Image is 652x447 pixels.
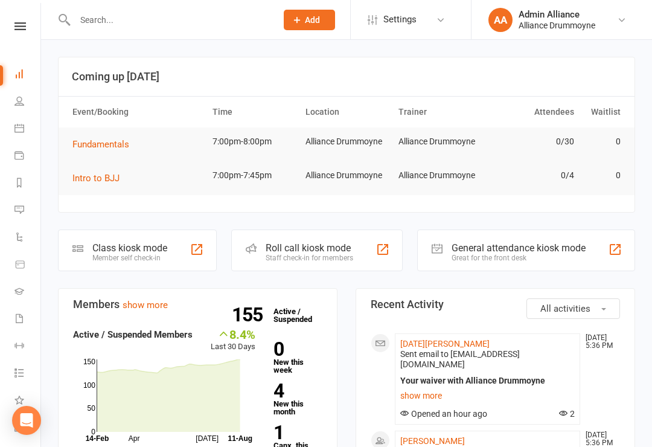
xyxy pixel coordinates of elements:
[300,161,393,190] td: Alliance Drummoyne
[14,143,42,170] a: Payments
[14,252,42,279] a: Product Sales
[72,173,120,184] span: Intro to BJJ
[519,20,595,31] div: Alliance Drummoyne
[211,327,255,353] div: Last 30 Days
[300,127,393,156] td: Alliance Drummoyne
[273,382,318,400] strong: 4
[452,254,586,262] div: Great for the front desk
[73,329,193,340] strong: Active / Suspended Members
[400,349,520,369] span: Sent email to [EMAIL_ADDRESS][DOMAIN_NAME]
[72,171,128,185] button: Intro to BJJ
[266,254,353,262] div: Staff check-in for members
[400,409,487,419] span: Opened an hour ago
[400,436,465,446] a: [PERSON_NAME]
[92,254,167,262] div: Member self check-in
[73,298,322,310] h3: Members
[540,303,590,314] span: All activities
[267,298,321,332] a: 155Active / Suspended
[72,139,129,150] span: Fundamentals
[393,127,486,156] td: Alliance Drummoyne
[211,327,255,341] div: 8.4%
[452,242,586,254] div: General attendance kiosk mode
[488,8,513,32] div: AA
[232,306,267,324] strong: 155
[393,161,486,190] td: Alliance Drummoyne
[400,376,575,386] div: Your waiver with Alliance Drummoyne
[72,71,621,83] h3: Coming up [DATE]
[284,10,335,30] button: Add
[273,382,322,416] a: 4New this month
[273,340,322,374] a: 0New this week
[266,242,353,254] div: Roll call kiosk mode
[273,340,318,358] strong: 0
[580,161,626,190] td: 0
[393,97,486,127] th: Trainer
[207,127,300,156] td: 7:00pm-8:00pm
[273,423,318,442] strong: 1
[14,170,42,198] a: Reports
[580,334,619,350] time: [DATE] 5:36 PM
[67,97,207,127] th: Event/Booking
[486,97,579,127] th: Attendees
[371,298,620,310] h3: Recent Activity
[383,6,417,33] span: Settings
[400,339,490,349] a: [DATE][PERSON_NAME]
[14,116,42,143] a: Calendar
[486,161,579,190] td: 0/4
[519,9,595,20] div: Admin Alliance
[400,387,575,404] a: show more
[12,406,41,435] div: Open Intercom Messenger
[486,127,579,156] td: 0/30
[14,89,42,116] a: People
[305,15,320,25] span: Add
[72,137,138,152] button: Fundamentals
[526,298,620,319] button: All activities
[559,409,575,419] span: 2
[207,97,300,127] th: Time
[14,62,42,89] a: Dashboard
[580,431,619,447] time: [DATE] 5:36 PM
[207,161,300,190] td: 7:00pm-7:45pm
[580,127,626,156] td: 0
[71,11,268,28] input: Search...
[300,97,393,127] th: Location
[123,300,168,310] a: show more
[14,388,42,415] a: What's New
[92,242,167,254] div: Class kiosk mode
[580,97,626,127] th: Waitlist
